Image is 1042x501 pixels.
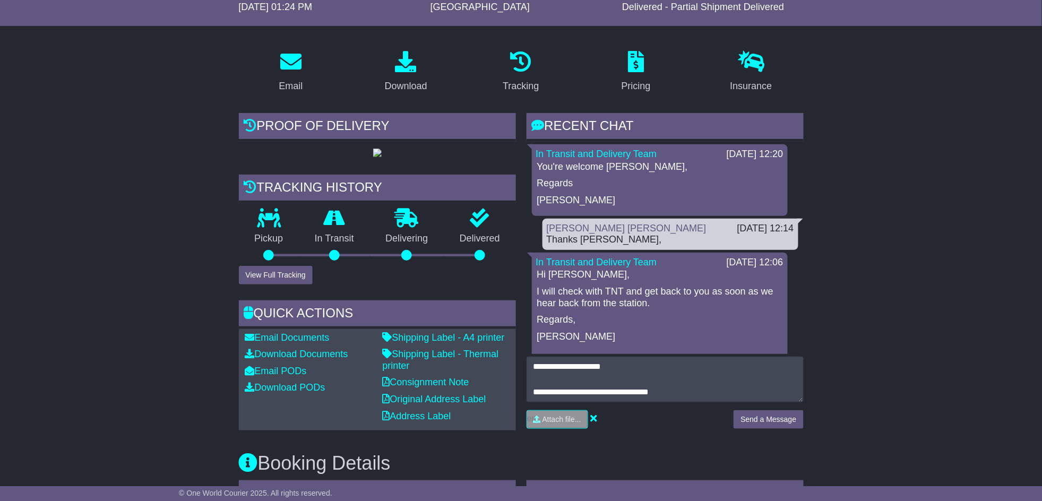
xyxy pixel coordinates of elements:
[239,453,804,474] h3: Booking Details
[537,286,782,309] p: I will check with TNT and get back to you as soon as we hear back from the station.
[245,332,330,343] a: Email Documents
[537,314,782,326] p: Regards,
[622,79,651,93] div: Pricing
[724,47,779,97] a: Insurance
[730,79,772,93] div: Insurance
[239,2,313,12] span: [DATE] 01:24 PM
[537,331,782,343] p: [PERSON_NAME]
[547,234,794,246] div: Thanks [PERSON_NAME],
[383,332,505,343] a: Shipping Label - A4 printer
[737,223,794,235] div: [DATE] 12:14
[727,257,783,269] div: [DATE] 12:06
[239,175,516,203] div: Tracking history
[537,161,782,173] p: You're welcome [PERSON_NAME],
[378,47,434,97] a: Download
[239,113,516,142] div: Proof of Delivery
[373,149,382,157] img: GetPodImage
[496,47,546,97] a: Tracking
[536,257,657,267] a: In Transit and Delivery Team
[383,411,451,421] a: Address Label
[239,266,313,284] button: View Full Tracking
[383,394,486,404] a: Original Address Label
[272,47,309,97] a: Email
[430,2,530,12] span: [GEOGRAPHIC_DATA]
[527,113,804,142] div: RECENT CHAT
[239,300,516,329] div: Quick Actions
[299,233,370,245] p: In Transit
[622,2,784,12] span: Delivered - Partial Shipment Delivered
[536,149,657,159] a: In Transit and Delivery Team
[385,79,427,93] div: Download
[279,79,303,93] div: Email
[245,349,348,359] a: Download Documents
[245,382,325,393] a: Download PODs
[537,269,782,281] p: Hi [PERSON_NAME],
[547,223,707,234] a: [PERSON_NAME] [PERSON_NAME]
[727,149,783,160] div: [DATE] 12:20
[615,47,658,97] a: Pricing
[444,233,516,245] p: Delivered
[734,410,803,429] button: Send a Message
[537,195,782,206] p: [PERSON_NAME]
[179,489,332,497] span: © One World Courier 2025. All rights reserved.
[245,366,307,376] a: Email PODs
[383,377,469,387] a: Consignment Note
[537,178,782,189] p: Regards
[503,79,539,93] div: Tracking
[239,233,299,245] p: Pickup
[370,233,444,245] p: Delivering
[383,349,499,371] a: Shipping Label - Thermal printer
